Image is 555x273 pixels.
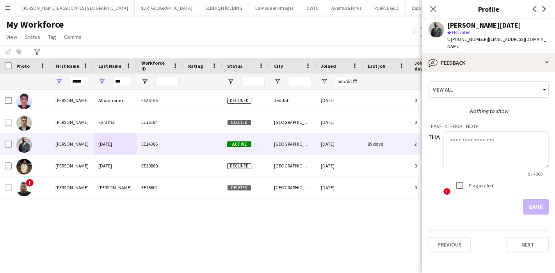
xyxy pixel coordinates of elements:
[249,0,300,16] button: La Mode en Images
[316,133,363,155] div: [DATE]
[16,159,32,174] img: Ahmed Ramadan
[447,36,546,49] span: | [EMAIL_ADDRESS][DOMAIN_NAME]
[16,115,32,131] img: ahmed karama
[51,111,94,133] div: [PERSON_NAME]
[32,47,42,56] app-action-btn: Advanced filters
[227,120,251,125] span: Deleted
[199,0,249,16] button: SEDDIQI HOLDING
[69,77,89,86] input: First Name Filter Input
[6,19,64,30] span: My Workforce
[420,27,459,37] button: Everyone5,715
[16,63,30,69] span: Photo
[269,133,316,155] div: [GEOGRAPHIC_DATA]
[137,111,183,133] div: EE15184
[443,188,450,195] span: !
[429,107,549,114] div: Nothing to show
[227,185,251,191] span: Deleted
[325,0,368,16] button: Aventura Parks
[61,32,85,42] a: Comms
[94,177,137,198] div: [PERSON_NAME]
[321,63,336,69] span: Joined
[16,0,135,16] button: [PERSON_NAME] & ASSOCIATES [GEOGRAPHIC_DATA]
[521,171,549,177] span: 0 / 4000
[141,60,169,72] span: Workforce ID
[269,90,316,111] div: Jeddah
[316,155,363,176] div: [DATE]
[452,29,471,35] span: Not rated
[269,177,316,198] div: [GEOGRAPHIC_DATA]
[274,78,281,85] button: Open Filter Menu
[51,90,94,111] div: [PERSON_NAME]
[227,78,234,85] button: Open Filter Menu
[135,0,199,16] button: SUR [GEOGRAPHIC_DATA]
[406,0,471,16] button: Expo [GEOGRAPHIC_DATA]
[422,4,555,14] h3: Profile
[288,77,311,86] input: City Filter Input
[227,141,251,147] span: Active
[16,181,32,196] img: Ahmed Ramzi
[155,77,179,86] input: Workforce ID Filter Input
[368,0,406,16] button: PURPLE GLO
[6,33,17,41] span: View
[16,93,32,109] img: Ahmed Alhadharami
[112,77,132,86] input: Last Name Filter Input
[94,155,137,176] div: [DATE]
[433,86,453,93] span: View all
[269,111,316,133] div: [GEOGRAPHIC_DATA]
[137,177,183,198] div: EE15802
[316,111,363,133] div: [DATE]
[410,133,461,155] div: 2
[468,183,493,188] label: Flag as alert
[137,155,183,176] div: EE19860
[269,155,316,176] div: [GEOGRAPHIC_DATA]
[98,78,105,85] button: Open Filter Menu
[64,33,82,41] span: Comms
[410,111,461,133] div: 0
[316,177,363,198] div: [DATE]
[410,177,461,198] div: 0
[368,63,385,69] span: Last job
[241,77,265,86] input: Status Filter Input
[94,90,137,111] div: Alhadharami
[447,36,488,42] span: t. [PHONE_NUMBER]
[141,78,148,85] button: Open Filter Menu
[51,133,94,155] div: [PERSON_NAME]
[410,90,461,111] div: 0
[410,155,461,176] div: 0
[507,237,549,252] button: Next
[22,32,43,42] a: Status
[94,133,137,155] div: [DATE]
[25,33,40,41] span: Status
[321,78,328,85] button: Open Filter Menu
[55,78,62,85] button: Open Filter Menu
[45,32,59,42] a: Tag
[335,77,358,86] input: Joined Filter Input
[227,163,251,169] span: Declined
[414,60,446,72] span: Jobs (last 90 days)
[48,33,56,41] span: Tag
[16,137,32,153] img: Ahmed Ramadan
[5,119,12,126] input: Row Selection is disabled for this row (unchecked)
[300,0,325,16] button: DWTC
[422,53,555,72] div: Feedback
[55,63,79,69] span: First Name
[98,63,121,69] span: Last Name
[26,179,34,187] span: !
[188,63,203,69] span: Rating
[3,32,20,42] a: View
[274,63,283,69] span: City
[94,111,137,133] div: karama
[51,177,94,198] div: [PERSON_NAME]
[227,98,251,104] span: Declined
[429,237,471,252] button: Previous
[227,63,242,69] span: Status
[316,90,363,111] div: [DATE]
[447,22,521,29] div: [PERSON_NAME][DATE]
[363,133,410,155] div: 89 days
[137,90,183,111] div: EE26165
[5,184,12,191] input: Row Selection is disabled for this row (unchecked)
[51,155,94,176] div: [PERSON_NAME]
[429,123,549,130] h3: Leave internal note
[137,133,183,155] div: EE14386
